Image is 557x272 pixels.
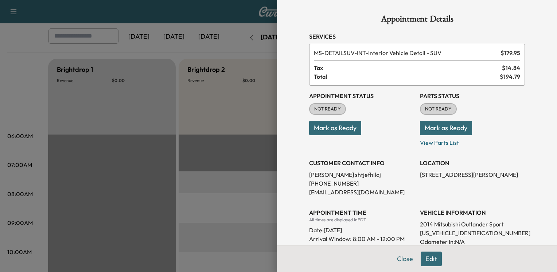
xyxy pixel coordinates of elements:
h3: Appointment Status [309,92,414,100]
h3: Parts Status [420,92,525,100]
h3: VEHICLE INFORMATION [420,208,525,217]
h3: LOCATION [420,159,525,167]
p: [STREET_ADDRESS][PERSON_NAME] [420,170,525,179]
div: Date: [DATE] [309,223,414,234]
p: Scheduled Start: [309,243,352,252]
button: Mark as Ready [309,121,361,135]
button: Mark as Ready [420,121,472,135]
span: $ 14.84 [502,63,520,72]
h1: Appointment Details [309,15,525,26]
span: Total [314,72,500,81]
h3: Services [309,32,525,41]
div: All times are displayed in EDT [309,217,414,223]
p: 8:06 AM [354,243,375,252]
span: $ 179.95 [500,48,520,57]
p: Odometer In: N/A [420,237,525,246]
p: 2014 Mitsubishi Outlander Sport [420,220,525,229]
button: Edit [421,252,442,266]
p: [PHONE_NUMBER] [309,179,414,188]
p: [PERSON_NAME] shtjefhilaj [309,170,414,179]
span: Tax [314,63,502,72]
p: View Parts List [420,135,525,147]
span: 8:00 AM - 12:00 PM [353,234,405,243]
span: NOT READY [421,105,456,113]
p: [EMAIL_ADDRESS][DOMAIN_NAME] [309,188,414,197]
h3: APPOINTMENT TIME [309,208,414,217]
p: Arrival Window: [309,234,414,243]
button: Close [392,252,418,266]
span: $ 194.79 [500,72,520,81]
h3: CUSTOMER CONTACT INFO [309,159,414,167]
p: [US_VEHICLE_IDENTIFICATION_NUMBER] [420,229,525,237]
span: Interior Vehicle Detail - SUV [314,48,498,57]
span: NOT READY [310,105,345,113]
